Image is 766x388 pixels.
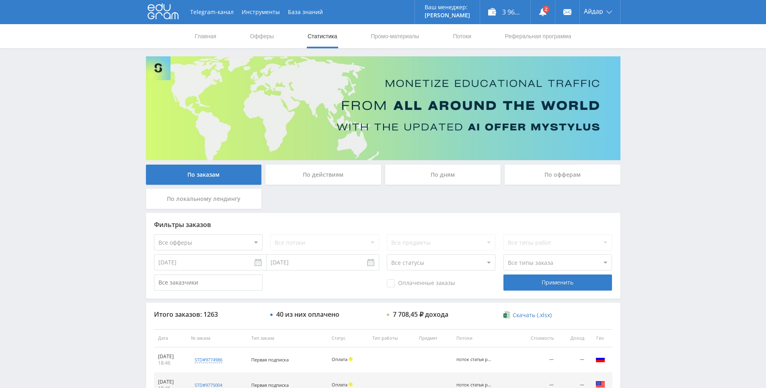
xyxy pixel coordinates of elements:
a: Главная [194,24,217,48]
div: По локальному лендингу [146,189,262,209]
div: По действиям [265,165,381,185]
div: Применить [503,274,612,291]
a: Офферы [249,24,275,48]
a: Реферальная программа [504,24,572,48]
span: Айдар [584,8,603,14]
div: По дням [385,165,501,185]
div: По офферам [505,165,620,185]
input: Все заказчики [154,274,263,291]
p: [PERSON_NAME] [425,12,470,19]
div: По заказам [146,165,262,185]
div: Фильтры заказов [154,221,612,228]
a: Статистика [307,24,338,48]
span: Оплаченные заказы [387,279,455,287]
img: Banner [146,56,620,160]
a: Потоки [452,24,472,48]
a: Промо-материалы [370,24,420,48]
p: Ваш менеджер: [425,4,470,10]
